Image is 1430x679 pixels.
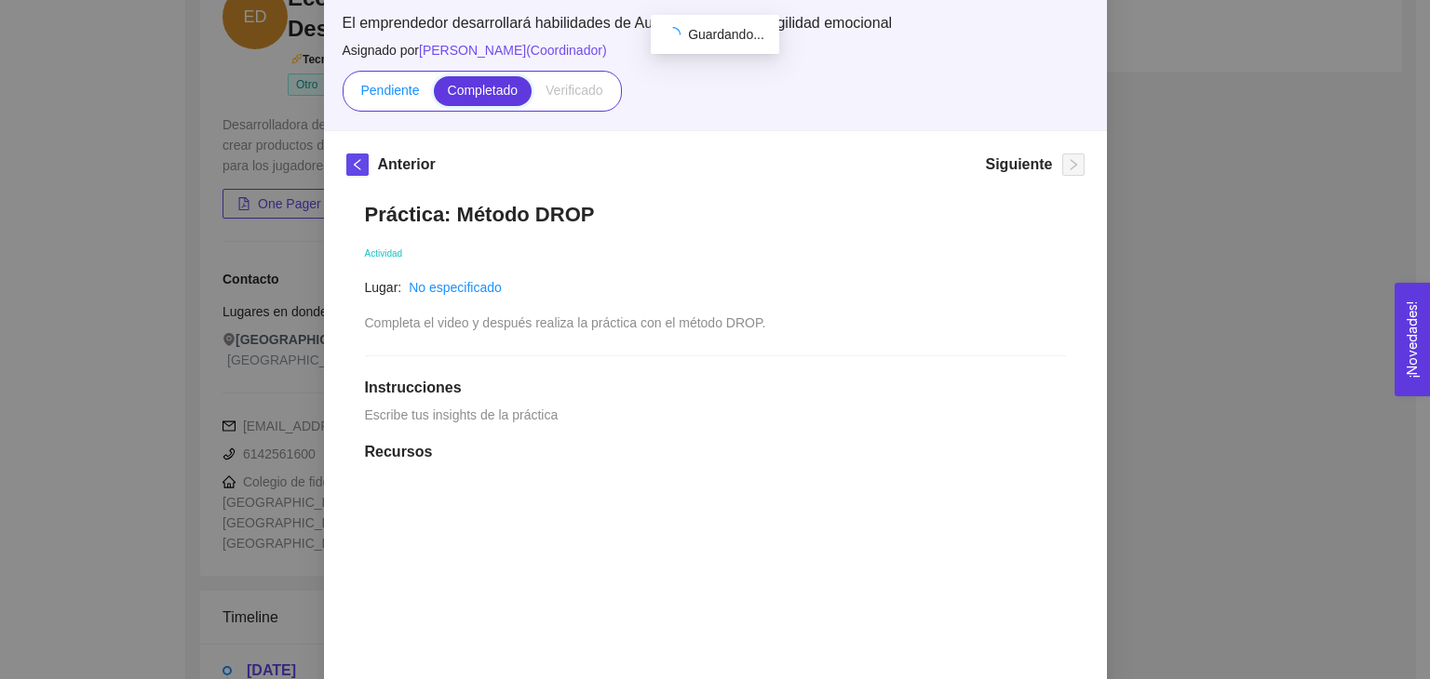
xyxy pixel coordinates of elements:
[985,153,1052,176] h5: Siguiente
[546,83,602,98] span: Verificado
[365,315,766,330] span: Completa el video y después realiza la práctica con el método DROP.
[1062,153,1085,176] button: right
[419,43,607,58] span: [PERSON_NAME] ( Coordinador )
[346,153,369,176] button: left
[409,280,502,295] a: No especificado
[347,158,368,171] span: left
[365,379,1066,397] h1: Instrucciones
[365,443,1066,461] h1: Recursos
[360,83,419,98] span: Pendiente
[1395,283,1430,396] button: Open Feedback Widget
[448,83,519,98] span: Completado
[365,202,1066,227] h1: Práctica: Método DROP
[365,277,402,298] article: Lugar:
[378,153,436,176] h5: Anterior
[688,27,764,42] span: Guardando...
[343,13,1088,33] span: El emprendedor desarrollará habilidades de Autoconocimiento y agilidad emocional
[365,407,559,422] span: Escribe tus insights de la práctica
[664,25,682,44] span: loading
[365,248,403,259] span: Actividad
[343,40,1088,60] span: Asignado por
